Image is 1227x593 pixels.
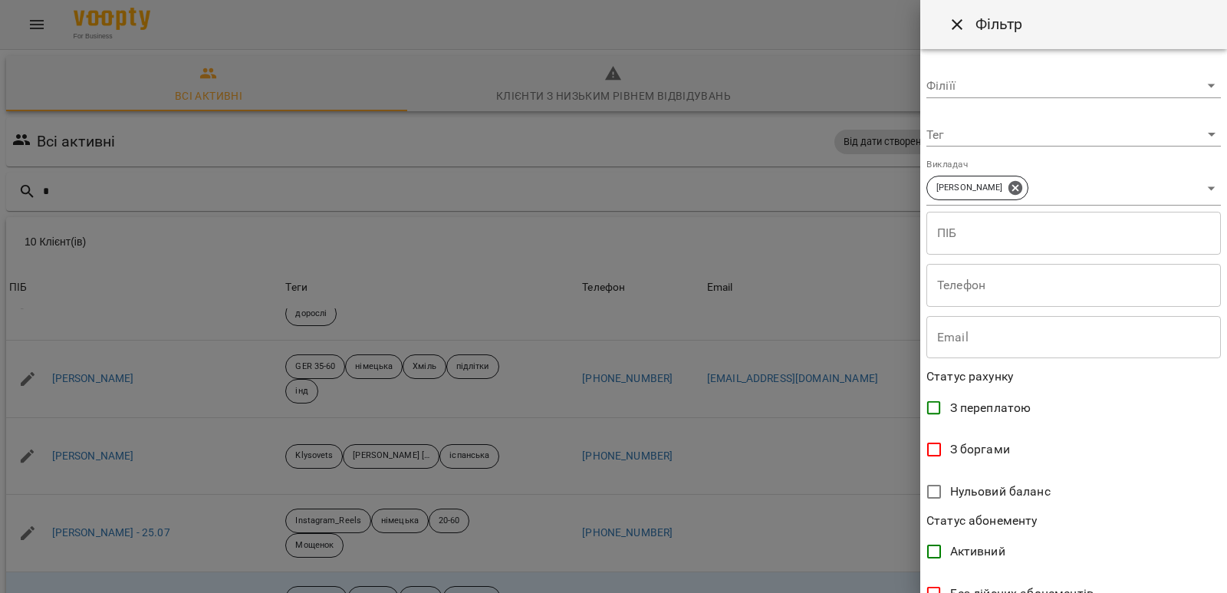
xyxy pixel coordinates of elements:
h6: Фільтр [975,12,1023,36]
span: Нульовий баланс [950,483,1051,501]
span: З переплатою [950,399,1031,417]
p: Статус абонементу [926,512,1221,530]
p: Статус рахунку [926,367,1221,386]
span: З боргами [950,440,1010,459]
span: Активний [950,542,1005,561]
p: [PERSON_NAME] [936,182,1002,195]
div: [PERSON_NAME] [926,171,1221,206]
button: Close [939,6,975,43]
label: Викладач [926,160,969,170]
div: [PERSON_NAME] [926,176,1028,200]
